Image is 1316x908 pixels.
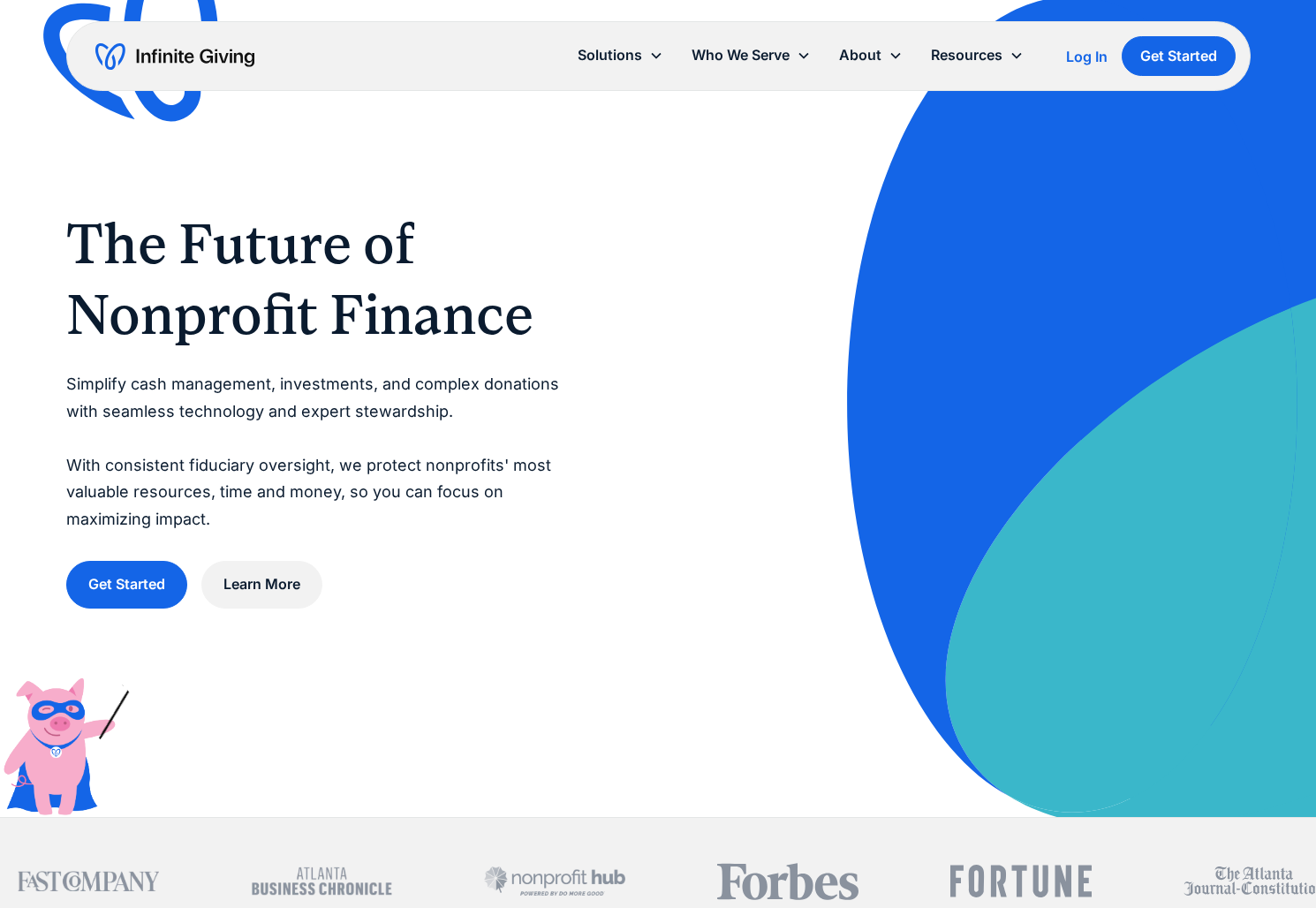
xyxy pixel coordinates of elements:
[66,371,561,533] p: Simplify cash management, investments, and complex donations with seamless technology and expert ...
[1066,46,1108,67] a: Log In
[1066,49,1108,64] div: Log In
[201,561,322,608] a: Learn More
[825,36,917,74] div: About
[563,36,677,74] div: Solutions
[66,208,561,350] h1: The Future of Nonprofit Finance
[1122,36,1236,76] a: Get Started
[917,36,1038,74] div: Resources
[95,42,254,71] a: home
[677,36,825,74] div: Who We Serve
[931,43,1002,67] div: Resources
[692,43,790,67] div: Who We Serve
[839,43,881,67] div: About
[578,43,642,67] div: Solutions
[66,561,187,608] a: Get Started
